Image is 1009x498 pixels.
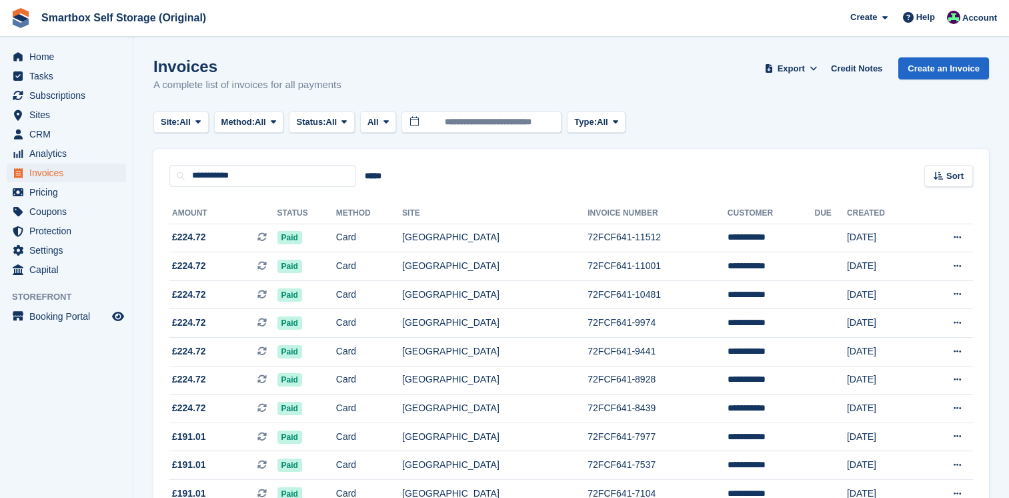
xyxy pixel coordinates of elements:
[847,252,920,281] td: [DATE]
[29,202,109,221] span: Coupons
[277,431,302,444] span: Paid
[221,115,255,129] span: Method:
[7,105,126,124] a: menu
[161,115,179,129] span: Site:
[847,395,920,423] td: [DATE]
[947,11,960,24] img: Alex Selenitsas
[7,67,126,85] a: menu
[597,115,608,129] span: All
[916,11,935,24] span: Help
[336,224,402,252] td: Card
[277,260,302,273] span: Paid
[169,203,277,224] th: Amount
[402,224,588,252] td: [GEOGRAPHIC_DATA]
[588,366,728,395] td: 72FCF641-8928
[402,423,588,451] td: [GEOGRAPHIC_DATA]
[172,430,206,444] span: £191.01
[826,57,888,79] a: Credit Notes
[29,222,109,240] span: Protection
[336,252,402,281] td: Card
[402,280,588,309] td: [GEOGRAPHIC_DATA]
[847,280,920,309] td: [DATE]
[7,260,126,279] a: menu
[336,451,402,480] td: Card
[29,260,109,279] span: Capital
[962,11,997,25] span: Account
[336,338,402,366] td: Card
[326,115,337,129] span: All
[277,373,302,387] span: Paid
[29,86,109,105] span: Subscriptions
[29,144,109,163] span: Analytics
[847,203,920,224] th: Created
[847,338,920,366] td: [DATE]
[402,309,588,338] td: [GEOGRAPHIC_DATA]
[588,338,728,366] td: 72FCF641-9441
[11,8,31,28] img: stora-icon-8386f47178a22dfd0bd8f6a31ec36ba5ce8667c1dd55bd0f319d3a0aa187defe.svg
[29,125,109,144] span: CRM
[336,395,402,423] td: Card
[778,62,805,75] span: Export
[172,288,206,302] span: £224.72
[214,111,284,134] button: Method: All
[336,280,402,309] td: Card
[29,307,109,326] span: Booking Portal
[29,164,109,182] span: Invoices
[277,402,302,415] span: Paid
[402,252,588,281] td: [GEOGRAPHIC_DATA]
[277,231,302,244] span: Paid
[7,241,126,260] a: menu
[172,401,206,415] span: £224.72
[402,366,588,395] td: [GEOGRAPHIC_DATA]
[588,423,728,451] td: 72FCF641-7977
[815,203,847,224] th: Due
[336,366,402,395] td: Card
[360,111,396,134] button: All
[574,115,597,129] span: Type:
[110,308,126,324] a: Preview store
[367,115,379,129] span: All
[847,224,920,252] td: [DATE]
[7,183,126,202] a: menu
[172,372,206,387] span: £224.72
[277,288,302,302] span: Paid
[588,395,728,423] td: 72FCF641-8439
[7,144,126,163] a: menu
[588,451,728,480] td: 72FCF641-7537
[153,77,341,93] p: A complete list of invoices for all payments
[847,309,920,338] td: [DATE]
[850,11,877,24] span: Create
[7,125,126,144] a: menu
[7,202,126,221] a: menu
[29,105,109,124] span: Sites
[172,230,206,244] span: £224.72
[567,111,626,134] button: Type: All
[946,170,964,183] span: Sort
[172,344,206,358] span: £224.72
[7,164,126,182] a: menu
[153,57,341,75] h1: Invoices
[402,203,588,224] th: Site
[7,47,126,66] a: menu
[277,203,336,224] th: Status
[277,459,302,472] span: Paid
[588,309,728,338] td: 72FCF641-9974
[336,203,402,224] th: Method
[588,280,728,309] td: 72FCF641-10481
[296,115,325,129] span: Status:
[7,307,126,326] a: menu
[847,366,920,395] td: [DATE]
[172,316,206,330] span: £224.72
[336,309,402,338] td: Card
[588,203,728,224] th: Invoice Number
[588,224,728,252] td: 72FCF641-11512
[847,423,920,451] td: [DATE]
[402,451,588,480] td: [GEOGRAPHIC_DATA]
[277,316,302,330] span: Paid
[179,115,191,129] span: All
[402,338,588,366] td: [GEOGRAPHIC_DATA]
[172,458,206,472] span: £191.01
[336,423,402,451] td: Card
[12,290,133,304] span: Storefront
[36,7,211,29] a: Smartbox Self Storage (Original)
